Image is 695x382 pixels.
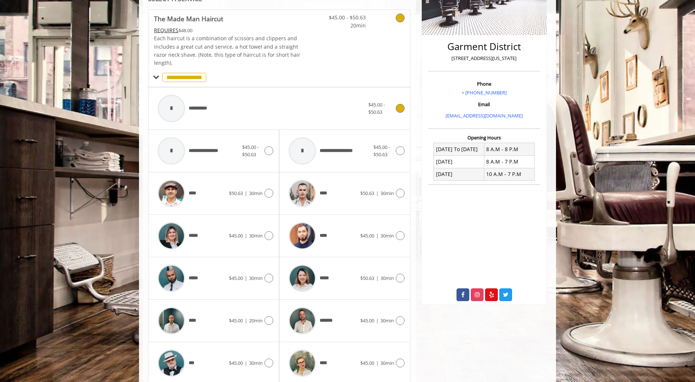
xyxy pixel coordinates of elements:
[376,360,379,366] span: |
[376,232,379,239] span: |
[360,275,374,281] span: $50.63
[434,156,484,168] td: [DATE]
[380,275,394,281] span: 30min
[484,168,534,180] td: 10 A.M - 7 P.M
[154,14,223,24] b: The Made Man Haircut
[446,112,523,119] a: [EMAIL_ADDRESS][DOMAIN_NAME]
[380,360,394,366] span: 30min
[484,143,534,156] td: 8 A.M - 8 P.M
[323,22,366,30] span: 20min
[249,360,263,366] span: 30min
[360,232,374,239] span: $45.00
[376,275,379,281] span: |
[373,144,390,158] span: $45.00 - $50.63
[434,168,484,180] td: [DATE]
[229,317,243,324] span: $45.00
[229,232,243,239] span: $45.00
[249,275,263,281] span: 30min
[380,232,394,239] span: 30min
[380,190,394,196] span: 30min
[245,317,247,324] span: |
[242,144,259,158] span: $45.00 - $50.63
[428,135,540,140] h3: Opening Hours
[154,35,300,66] span: Each haircut is a combination of scissors and clippers and includes a great cut and service, a ho...
[376,317,379,324] span: |
[430,102,538,107] h3: Email
[245,275,247,281] span: |
[229,360,243,366] span: $45.00
[484,156,534,168] td: 8 A.M - 7 P.M
[323,14,366,22] span: $45.00 - $50.63
[376,190,379,196] span: |
[360,317,374,324] span: $45.00
[368,101,385,116] span: $45.00 - $50.63
[245,232,247,239] span: |
[249,232,263,239] span: 30min
[380,317,394,324] span: 30min
[154,27,179,34] span: This service needs some Advance to be paid before we block your appointment
[360,360,374,366] span: $45.00
[249,190,263,196] span: 30min
[154,26,301,34] div: $48.00
[434,143,484,156] td: [DATE] To [DATE]
[245,360,247,366] span: |
[462,89,507,96] a: + [PHONE_NUMBER]
[229,190,243,196] span: $50.63
[245,190,247,196] span: |
[430,41,538,52] h2: Garment District
[360,190,374,196] span: $50.63
[249,317,263,324] span: 20min
[430,81,538,86] h3: Phone
[430,55,538,62] p: [STREET_ADDRESS][US_STATE]
[229,275,243,281] span: $45.00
